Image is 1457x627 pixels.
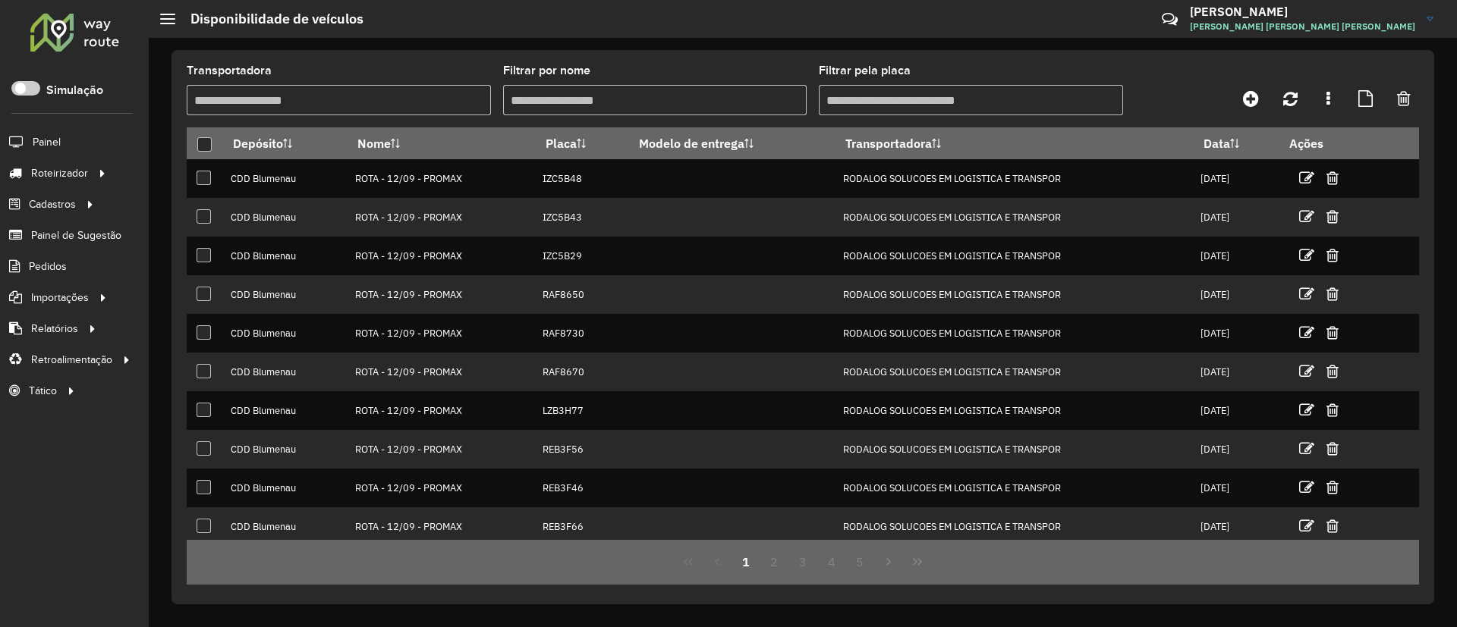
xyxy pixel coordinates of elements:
td: ROTA - 12/09 - PROMAX [347,430,535,469]
a: Excluir [1326,361,1339,381]
a: Editar [1299,245,1314,265]
label: Filtrar por nome [503,61,590,80]
td: RODALOG SOLUCOES EM LOGISTICA E TRANSPOR [835,314,1193,353]
a: Excluir [1326,438,1339,459]
td: IZC5B29 [535,237,628,275]
label: Filtrar pela placa [819,61,911,80]
a: Excluir [1326,516,1339,536]
td: ROTA - 12/09 - PROMAX [347,353,535,391]
span: Tático [29,383,57,399]
td: [DATE] [1193,275,1279,314]
a: Contato Rápido [1153,3,1186,36]
td: CDD Blumenau [222,507,347,546]
td: CDD Blumenau [222,430,347,469]
td: ROTA - 12/09 - PROMAX [347,469,535,507]
button: Next Page [874,547,903,576]
td: [DATE] [1193,469,1279,507]
td: ROTA - 12/09 - PROMAX [347,237,535,275]
th: Ações [1279,127,1370,159]
td: REB3F66 [535,507,628,546]
td: CDD Blumenau [222,469,347,507]
td: REB3F46 [535,469,628,507]
td: ROTA - 12/09 - PROMAX [347,159,535,198]
td: CDD Blumenau [222,198,347,237]
button: 1 [732,547,760,576]
td: RODALOG SOLUCOES EM LOGISTICA E TRANSPOR [835,353,1193,391]
a: Editar [1299,322,1314,343]
th: Depósito [222,127,347,159]
td: REB3F56 [535,430,628,469]
td: RODALOG SOLUCOES EM LOGISTICA E TRANSPOR [835,198,1193,237]
td: [DATE] [1193,391,1279,430]
span: [PERSON_NAME] [PERSON_NAME] [PERSON_NAME] [1190,20,1415,33]
th: Placa [535,127,628,159]
label: Simulação [46,81,103,99]
td: [DATE] [1193,198,1279,237]
td: RODALOG SOLUCOES EM LOGISTICA E TRANSPOR [835,430,1193,469]
a: Editar [1299,361,1314,381]
label: Transportadora [187,61,272,80]
td: RAF8730 [535,314,628,353]
a: Excluir [1326,245,1339,265]
a: Excluir [1326,322,1339,343]
a: Editar [1299,477,1314,497]
td: ROTA - 12/09 - PROMAX [347,314,535,353]
a: Excluir [1326,206,1339,227]
td: RODALOG SOLUCOES EM LOGISTICA E TRANSPOR [835,469,1193,507]
td: RODALOG SOLUCOES EM LOGISTICA E TRANSPOR [835,507,1193,546]
td: IZC5B43 [535,198,628,237]
span: Relatórios [31,321,78,337]
a: Editar [1299,168,1314,188]
h2: Disponibilidade de veículos [175,11,363,27]
th: Nome [347,127,535,159]
span: Pedidos [29,259,67,274]
a: Excluir [1326,477,1339,497]
button: 2 [760,547,788,576]
span: Painel de Sugestão [31,227,121,243]
span: Painel [33,134,61,150]
td: [DATE] [1193,159,1279,198]
th: Modelo de entrega [628,127,835,159]
span: Cadastros [29,196,76,212]
th: Data [1193,127,1279,159]
button: 3 [788,547,817,576]
td: ROTA - 12/09 - PROMAX [347,198,535,237]
a: Editar [1299,284,1314,304]
a: Excluir [1326,168,1339,188]
td: CDD Blumenau [222,275,347,314]
td: RAF8650 [535,275,628,314]
a: Editar [1299,206,1314,227]
td: CDD Blumenau [222,353,347,391]
span: Retroalimentação [31,352,112,368]
td: RODALOG SOLUCOES EM LOGISTICA E TRANSPOR [835,391,1193,430]
td: ROTA - 12/09 - PROMAX [347,275,535,314]
td: CDD Blumenau [222,237,347,275]
td: ROTA - 12/09 - PROMAX [347,391,535,430]
td: RAF8670 [535,353,628,391]
td: RODALOG SOLUCOES EM LOGISTICA E TRANSPOR [835,275,1193,314]
a: Editar [1299,400,1314,420]
a: Excluir [1326,400,1339,420]
button: 5 [846,547,875,576]
td: RODALOG SOLUCOES EM LOGISTICA E TRANSPOR [835,237,1193,275]
a: Excluir [1326,284,1339,304]
td: CDD Blumenau [222,391,347,430]
td: LZB3H77 [535,391,628,430]
a: Editar [1299,438,1314,459]
span: Roteirizador [31,165,88,181]
td: CDD Blumenau [222,159,347,198]
td: [DATE] [1193,237,1279,275]
button: 4 [817,547,846,576]
td: ROTA - 12/09 - PROMAX [347,507,535,546]
td: [DATE] [1193,507,1279,546]
td: IZC5B48 [535,159,628,198]
td: [DATE] [1193,430,1279,469]
button: Last Page [903,547,932,576]
span: Importações [31,290,89,306]
td: [DATE] [1193,353,1279,391]
h3: [PERSON_NAME] [1190,5,1415,19]
td: RODALOG SOLUCOES EM LOGISTICA E TRANSPOR [835,159,1193,198]
a: Editar [1299,516,1314,536]
td: CDD Blumenau [222,314,347,353]
th: Transportadora [835,127,1193,159]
